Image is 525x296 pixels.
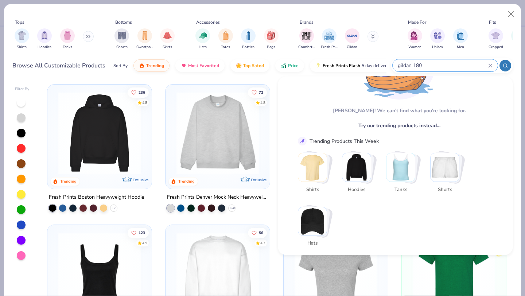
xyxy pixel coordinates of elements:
button: Fresh Prints Flash5 day delivery [310,59,394,72]
span: Unisex [432,44,443,50]
img: Women Image [411,31,419,40]
button: Stack Card Button Hats [298,206,331,250]
img: Hoodies [342,153,371,182]
div: filter for Hats [195,28,210,50]
button: filter button [136,28,153,50]
button: filter button [195,28,210,50]
button: Price [275,59,304,72]
div: filter for Totes [218,28,233,50]
button: filter button [489,28,503,50]
div: Bottoms [115,19,132,26]
div: filter for Comfort Colors [298,28,315,50]
span: Men [457,44,464,50]
img: Gildan Image [347,30,358,41]
button: Stack Card Button Hoodies [342,153,376,196]
div: 4.8 [143,100,148,105]
img: Tanks Image [63,31,71,40]
img: 91acfc32-fd48-4d6b-bdad-a4c1a30ac3fc [55,92,144,174]
span: Shirts [300,186,324,193]
div: Fresh Prints Boston Heavyweight Hoodie [49,193,144,202]
img: Men Image [456,31,464,40]
span: Totes [221,44,230,50]
button: filter button [15,28,29,50]
button: filter button [430,28,445,50]
div: filter for Skirts [160,28,175,50]
button: filter button [298,28,315,50]
span: + 9 [112,206,116,210]
span: Cropped [489,44,503,50]
button: filter button [218,28,233,50]
img: flash.gif [315,63,321,69]
div: filter for Unisex [430,28,445,50]
span: Tanks [389,186,412,193]
img: Shorts [431,153,459,182]
span: 236 [139,90,145,94]
img: Bottles Image [244,31,252,40]
div: filter for Fresh Prints [321,28,338,50]
img: Comfort Colors Image [301,30,312,41]
span: Hoodies [38,44,51,50]
div: filter for Women [408,28,422,50]
img: Skirts Image [163,31,172,40]
span: Most Favorited [188,63,219,69]
img: TopRated.gif [236,63,242,69]
button: Like [128,227,149,238]
span: Shirts [17,44,27,50]
button: filter button [453,28,468,50]
div: Tops [15,19,24,26]
button: Trending [133,59,170,72]
span: Trending [146,63,164,69]
div: filter for Tanks [60,28,75,50]
div: filter for Shirts [15,28,29,50]
span: 56 [259,231,263,234]
img: Fresh Prints Image [324,30,335,41]
img: f5d85501-0dbb-4ee4-b115-c08fa3845d83 [173,92,262,174]
img: Bags Image [267,31,275,40]
div: Browse All Customizable Products [12,61,105,70]
img: Unisex Image [433,31,442,40]
div: filter for Bottles [241,28,256,50]
span: Shorts [116,44,128,50]
span: Women [408,44,421,50]
div: filter for Bags [264,28,279,50]
span: Gildan [347,44,357,50]
button: filter button [114,28,129,50]
button: Stack Card Button Shorts [430,153,464,196]
span: Try our trending products instead… [358,122,440,129]
span: Tanks [63,44,72,50]
img: Sweatpants Image [141,31,149,40]
img: a90f7c54-8796-4cb2-9d6e-4e9644cfe0fe [262,92,352,174]
img: Hats [298,207,327,235]
div: Fits [489,19,496,26]
span: 123 [139,231,145,234]
div: Trending Products This Week [310,137,379,145]
button: filter button [60,28,75,50]
span: Price [288,63,299,69]
img: most_fav.gif [181,63,187,69]
button: Like [248,87,267,97]
div: Sort By [113,62,128,69]
div: Accessories [196,19,220,26]
img: Cropped Image [491,31,500,40]
button: filter button [408,28,422,50]
img: Shirts [298,153,327,182]
span: Exclusive [133,178,148,182]
button: filter button [345,28,359,50]
span: Fresh Prints Flash [323,63,360,69]
button: Most Favorited [175,59,225,72]
div: filter for Sweatpants [136,28,153,50]
div: 4.7 [260,240,265,246]
span: Comfort Colors [298,44,315,50]
img: Totes Image [222,31,230,40]
button: Close [504,7,518,21]
img: Tanks [386,153,415,182]
span: Hats [300,240,324,247]
div: filter for Men [453,28,468,50]
img: Hoodies Image [40,31,48,40]
img: Shorts Image [118,31,126,40]
span: Top Rated [243,63,264,69]
div: Made For [408,19,426,26]
div: 4.8 [260,100,265,105]
img: trending.gif [139,63,145,69]
span: 5 day delivery [362,62,389,70]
